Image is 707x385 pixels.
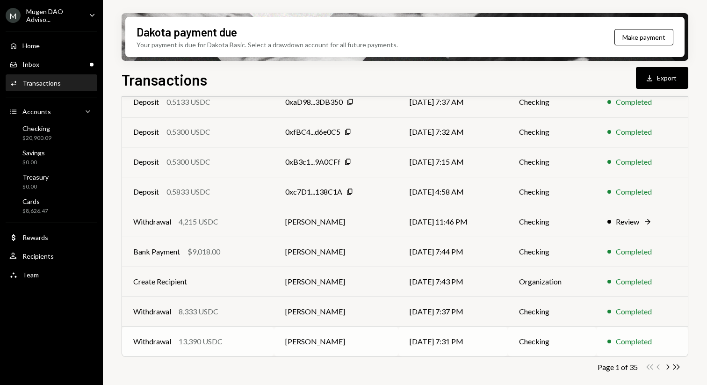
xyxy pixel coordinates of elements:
div: $0.00 [22,183,49,191]
td: [PERSON_NAME] [274,297,398,327]
td: [DATE] 7:37 AM [398,87,508,117]
div: Deposit [133,186,159,197]
td: [DATE] 7:31 PM [398,327,508,356]
td: Checking [508,207,596,237]
a: Rewards [6,229,97,246]
td: Checking [508,327,596,356]
td: [PERSON_NAME] [274,237,398,267]
div: $20,900.09 [22,134,51,142]
a: Transactions [6,74,97,91]
td: [DATE] 7:32 AM [398,117,508,147]
h1: Transactions [122,70,207,89]
div: Treasury [22,173,49,181]
div: $8,626.47 [22,207,48,215]
td: Create Recipient [122,267,274,297]
div: Withdrawal [133,216,171,227]
div: 0.5833 USDC [166,186,210,197]
div: Home [22,42,40,50]
div: Checking [22,124,51,132]
a: Treasury$0.00 [6,170,97,193]
div: 0xaD98...3DB350 [285,96,343,108]
div: Dakota payment due [137,24,237,40]
a: Savings$0.00 [6,146,97,168]
td: [DATE] 7:43 PM [398,267,508,297]
td: Checking [508,177,596,207]
div: Bank Payment [133,246,180,257]
td: [PERSON_NAME] [274,327,398,356]
div: 0.5133 USDC [166,96,210,108]
div: Team [22,271,39,279]
div: 13,390 USDC [179,336,223,347]
div: Rewards [22,233,48,241]
div: $0.00 [22,159,45,167]
div: M [6,8,21,23]
td: Checking [508,237,596,267]
div: Mugen DAO Adviso... [26,7,81,23]
td: [DATE] 7:37 PM [398,297,508,327]
td: [DATE] 7:44 PM [398,237,508,267]
a: Home [6,37,97,54]
div: Transactions [22,79,61,87]
td: [PERSON_NAME] [274,267,398,297]
div: Your payment is due for Dakota Basic. Select a drawdown account for all future payments. [137,40,398,50]
td: Organization [508,267,596,297]
div: 4,215 USDC [179,216,218,227]
td: [DATE] 4:58 AM [398,177,508,207]
div: Accounts [22,108,51,116]
a: Accounts [6,103,97,120]
div: Completed [616,96,652,108]
td: Checking [508,297,596,327]
div: Savings [22,149,45,157]
div: Completed [616,306,652,317]
div: Deposit [133,156,159,167]
div: 0.5300 USDC [166,156,210,167]
div: 0xB3c1...9A0CFf [285,156,340,167]
a: Inbox [6,56,97,73]
div: Completed [616,186,652,197]
div: Completed [616,246,652,257]
button: Export [636,67,688,89]
a: Recipients [6,247,97,264]
td: Checking [508,147,596,177]
td: [DATE] 11:46 PM [398,207,508,237]
button: Make payment [614,29,673,45]
div: 0xfBC4...d6e0C5 [285,126,340,138]
td: [PERSON_NAME] [274,207,398,237]
a: Cards$8,626.47 [6,195,97,217]
td: Checking [508,117,596,147]
a: Team [6,266,97,283]
div: Page 1 of 35 [598,363,638,371]
div: Deposit [133,126,159,138]
div: Completed [616,276,652,287]
div: Inbox [22,60,39,68]
div: 8,333 USDC [179,306,218,317]
div: 0.5300 USDC [166,126,210,138]
div: Completed [616,336,652,347]
div: $9,018.00 [188,246,220,257]
td: [DATE] 7:15 AM [398,147,508,177]
div: Recipients [22,252,54,260]
div: Cards [22,197,48,205]
div: 0xc7D1...138C1A [285,186,342,197]
div: Review [616,216,639,227]
a: Checking$20,900.09 [6,122,97,144]
div: Withdrawal [133,336,171,347]
div: Completed [616,126,652,138]
td: Checking [508,87,596,117]
div: Completed [616,156,652,167]
div: Withdrawal [133,306,171,317]
div: Deposit [133,96,159,108]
